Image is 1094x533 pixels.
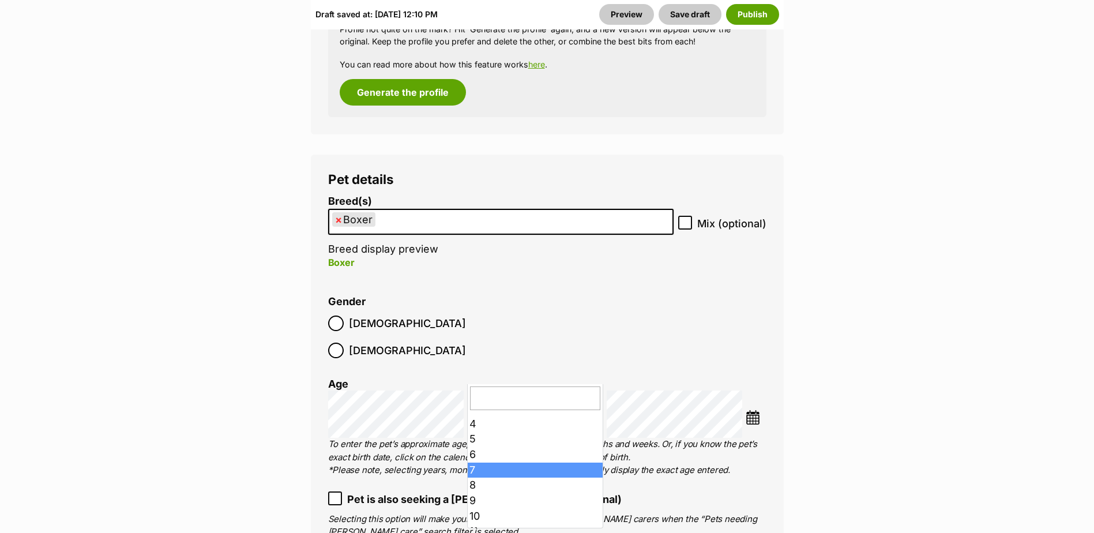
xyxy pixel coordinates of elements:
[328,378,348,390] label: Age
[468,463,603,478] li: 7
[468,478,603,493] li: 8
[347,491,622,507] span: Pet is also seeking a [PERSON_NAME] home (optional)
[328,296,366,308] label: Gender
[328,196,674,281] li: Breed display preview
[328,171,394,187] span: Pet details
[328,196,674,208] label: Breed(s)
[746,410,760,425] img: ...
[328,438,766,477] p: To enter the pet’s approximate age, select the number of years, months and weeks. Or, if you know...
[328,256,674,269] p: Boxer
[468,431,603,447] li: 5
[659,4,721,25] button: Save draft
[349,316,466,331] span: [DEMOGRAPHIC_DATA]
[468,416,603,432] li: 4
[315,4,438,25] div: Draft saved at: [DATE] 12:10 PM
[599,4,654,25] a: Preview
[340,58,755,70] p: You can read more about how this feature works .
[335,212,342,227] span: ×
[697,216,766,231] span: Mix (optional)
[528,59,545,69] a: here
[332,212,375,227] li: Boxer
[468,493,603,509] li: 9
[340,79,466,106] button: Generate the profile
[340,23,755,48] p: Profile not quite on the mark? Hit ‘Generate the profile’ again, and a new version will appear be...
[468,509,603,524] li: 10
[468,447,603,463] li: 6
[349,343,466,358] span: [DEMOGRAPHIC_DATA]
[726,4,779,25] button: Publish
